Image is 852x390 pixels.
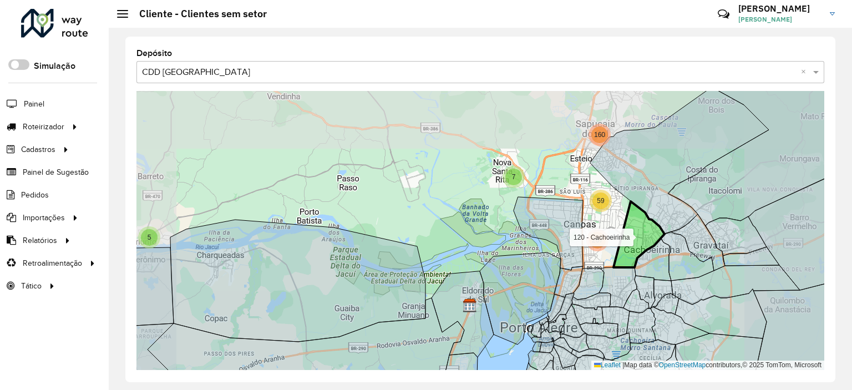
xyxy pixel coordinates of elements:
[23,121,64,133] span: Roteirizador
[712,2,736,26] a: Contato Rápido
[589,124,611,146] div: 160
[34,59,75,73] label: Simulação
[594,131,605,139] span: 160
[586,229,608,251] div: 267
[738,14,821,24] span: [PERSON_NAME]
[148,234,151,241] span: 5
[659,361,706,369] a: OpenStreetMap
[594,361,621,369] a: Leaflet
[136,47,172,60] label: Depósito
[592,236,603,244] span: 267
[622,361,624,369] span: |
[138,226,160,249] div: 5
[591,361,824,370] div: Map data © contributors,© 2025 TomTom, Microsoft
[23,212,65,224] span: Importações
[21,144,55,155] span: Cadastros
[128,8,267,20] h2: Cliente - Clientes sem setor
[503,166,525,188] div: 7
[23,235,57,246] span: Relatórios
[23,166,89,178] span: Painel de Sugestão
[21,280,42,292] span: Tático
[738,3,821,14] h3: [PERSON_NAME]
[597,197,604,205] span: 59
[801,65,810,79] span: Clear all
[24,98,44,110] span: Painel
[21,189,49,201] span: Pedidos
[512,173,516,181] span: 7
[590,190,612,212] div: 59
[23,257,82,269] span: Retroalimentação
